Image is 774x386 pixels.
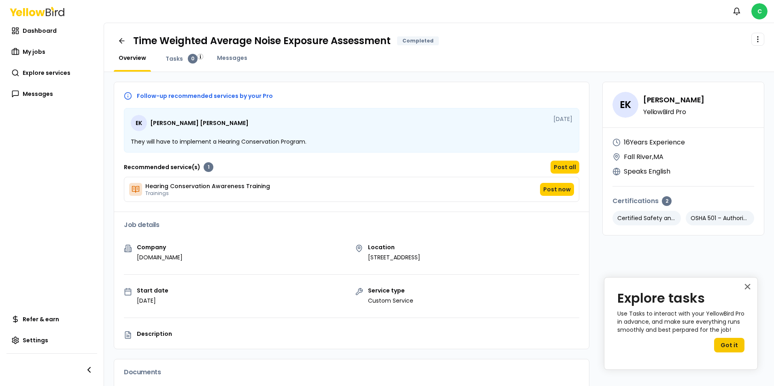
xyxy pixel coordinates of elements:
[133,34,391,47] h1: Time Weighted Average Noise Exposure Assessment
[368,288,413,293] p: Service type
[6,332,97,348] a: Settings
[540,183,574,196] button: Post now
[553,115,572,131] span: [DATE]
[23,336,48,344] span: Settings
[137,253,183,261] p: [DOMAIN_NAME]
[617,291,744,306] h2: Explore tasks
[119,54,146,62] span: Overview
[624,152,663,162] p: Fall River , MA
[23,48,45,56] span: My jobs
[612,92,638,118] span: EK
[643,109,704,115] p: YellowBird Pro
[368,244,420,250] p: Location
[188,54,198,64] div: 0
[137,297,168,305] p: [DATE]
[217,54,247,62] span: Messages
[137,244,183,250] p: Company
[212,54,252,62] a: Messages
[368,297,413,305] p: Custom Service
[6,23,97,39] a: Dashboard
[23,27,57,35] span: Dashboard
[145,190,270,197] span: Trainings
[150,120,249,126] span: [PERSON_NAME] [PERSON_NAME]
[137,288,168,293] p: Start date
[145,182,270,190] span: Hearing Conservation Awareness Training
[6,44,97,60] a: My jobs
[137,331,579,337] p: Description
[612,211,681,225] p: Certified Safety and Health Official (CSHO) for General Industry
[6,86,97,102] a: Messages
[551,161,579,174] button: Post all
[131,138,572,146] p: They will have to implement a Hearing Conservation Program.
[23,315,59,323] span: Refer & earn
[662,196,672,206] div: 2
[124,367,161,377] span: Documents
[131,115,147,131] span: EK
[714,338,744,352] button: Got it
[6,65,97,81] a: Explore services
[397,36,439,45] div: Completed
[617,310,744,334] p: Use Tasks to interact with your YellowBird Pro in advance, and make sure everything runs smoothly...
[161,54,202,64] a: Tasks0
[624,138,685,147] p: 16 Years Experience
[751,3,768,19] span: C
[686,211,754,225] p: OSHA 501 – Authorized Outreach Instructor for General Industry
[124,222,579,228] h3: Job details
[114,54,151,62] a: Overview
[6,311,97,327] a: Refer & earn
[643,94,704,106] h4: [PERSON_NAME]
[612,196,754,206] h4: Certifications
[23,69,70,77] span: Explore services
[204,162,213,172] div: 1
[23,90,53,98] span: Messages
[744,280,751,293] button: Close
[368,253,420,261] p: [STREET_ADDRESS]
[166,55,183,63] span: Tasks
[137,93,273,99] p: Follow-up recommended services by your Pro
[124,163,200,171] p: Recommended service(s)
[624,167,670,176] p: Speaks English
